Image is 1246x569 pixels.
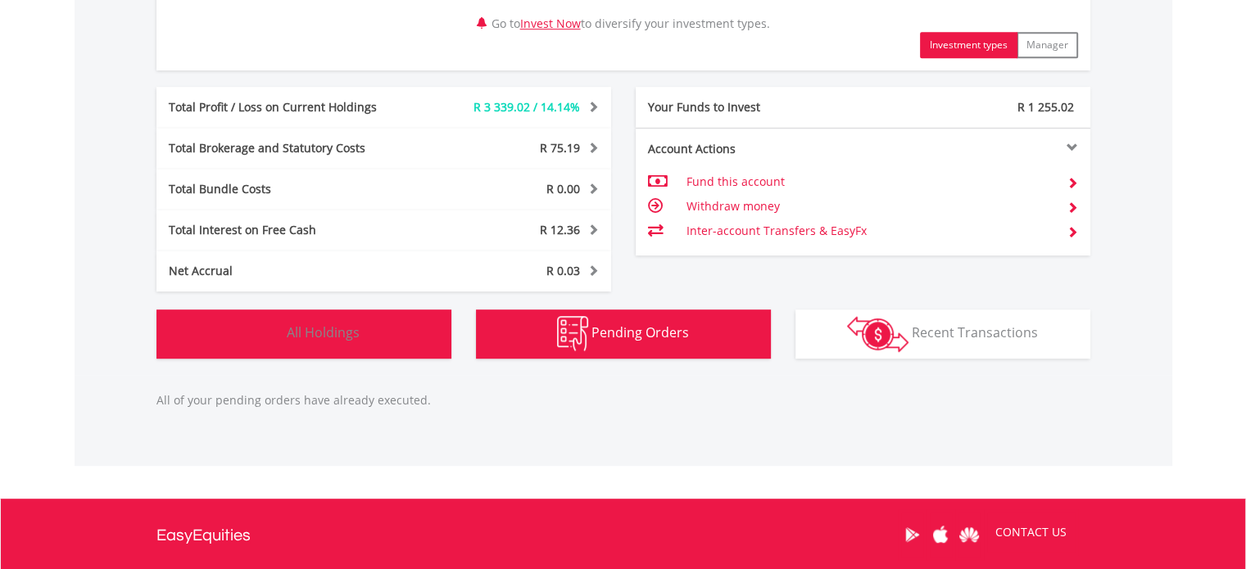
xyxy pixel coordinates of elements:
[686,219,1053,243] td: Inter-account Transfers & EasyFx
[847,316,908,352] img: transactions-zar-wht.png
[156,392,1090,409] p: All of your pending orders have already executed.
[686,194,1053,219] td: Withdraw money
[540,222,580,237] span: R 12.36
[920,32,1017,58] button: Investment types
[248,316,283,351] img: holdings-wht.png
[540,140,580,156] span: R 75.19
[156,309,451,359] button: All Holdings
[156,99,422,115] div: Total Profit / Loss on Current Holdings
[1017,32,1078,58] button: Manager
[546,263,580,278] span: R 0.03
[636,141,863,157] div: Account Actions
[546,181,580,196] span: R 0.00
[156,140,422,156] div: Total Brokerage and Statutory Costs
[557,316,588,351] img: pending_instructions-wht.png
[156,222,422,238] div: Total Interest on Free Cash
[795,309,1090,359] button: Recent Transactions
[591,323,689,341] span: Pending Orders
[955,509,984,560] a: Huawei
[927,509,955,560] a: Apple
[912,323,1038,341] span: Recent Transactions
[1017,99,1074,115] span: R 1 255.02
[984,509,1078,555] a: CONTACT US
[686,169,1053,194] td: Fund this account
[476,309,771,359] button: Pending Orders
[287,323,360,341] span: All Holdings
[156,181,422,197] div: Total Bundle Costs
[898,509,927,560] a: Google Play
[156,263,422,279] div: Net Accrual
[636,99,863,115] div: Your Funds to Invest
[520,16,581,31] a: Invest Now
[473,99,580,115] span: R 3 339.02 / 14.14%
